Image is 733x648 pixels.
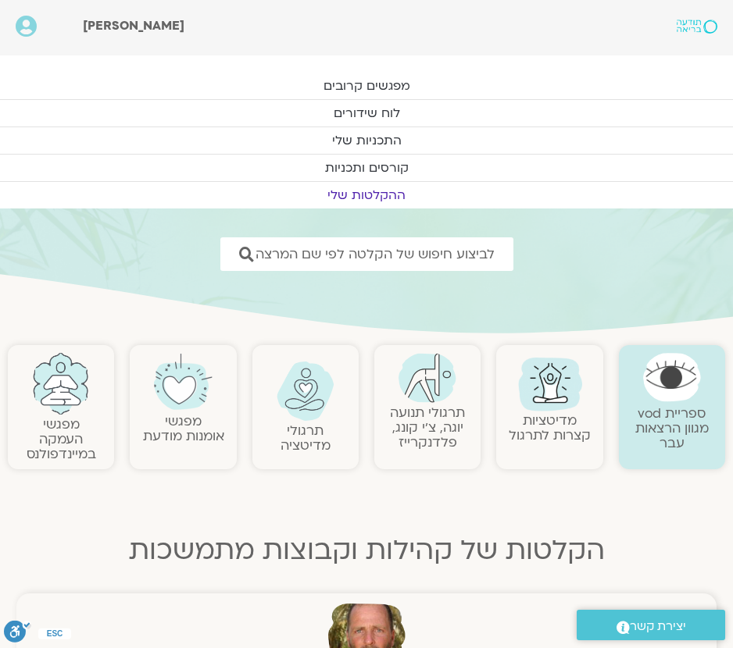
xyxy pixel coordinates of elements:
[8,535,725,566] h2: הקלטות של קהילות וקבוצות מתמשכות
[509,411,591,444] a: מדיטציות קצרות לתרגול
[630,616,686,637] span: יצירת קשר
[577,610,725,640] a: יצירת קשר
[256,247,495,262] span: לביצוע חיפוש של הקלטה לפי שם המרצה
[635,404,709,452] a: ספריית vodמגוון הרצאות עבר
[220,237,513,271] a: לביצוע חיפוש של הקלטה לפי שם המרצה
[27,415,96,463] a: מפגשיהעמקה במיינדפולנס
[281,422,331,454] a: תרגולימדיטציה
[143,412,224,445] a: מפגשיאומנות מודעת
[83,17,184,34] span: [PERSON_NAME]
[390,404,465,451] a: תרגולי תנועהיוגה, צ׳י קונג, פלדנקרייז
